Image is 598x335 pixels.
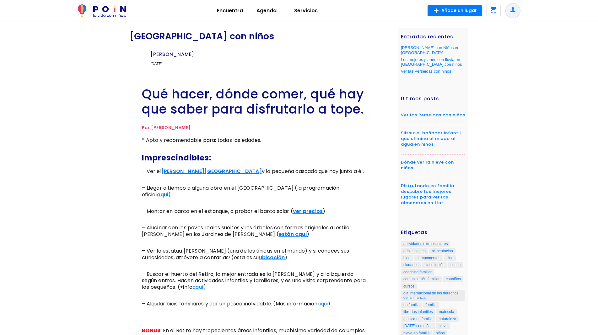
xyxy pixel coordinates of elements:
a: conniños (15 elementos) [443,276,463,282]
strong: Imprescindibles: [142,153,212,163]
a: dia internacional de los derechos de la infancia (4 elementos) [401,290,465,301]
a: cursos (2 elementos) [401,283,417,289]
a: Siissu: el bañador infantil que elimina el miedo al agua en niños [401,130,461,147]
span: [PERSON_NAME] [151,51,194,58]
p: Agenda [249,7,284,14]
span: Añade un lugar [441,7,477,14]
a: actividades extraescolares (3 elementos) [401,241,450,247]
a: están aqui [279,231,307,238]
a: coaching familiar (3 elementos) [401,269,434,275]
a: alimentación (8 elementos) [429,248,455,254]
p: Servicios [284,7,328,14]
a: navidad con niños (3 elementos) [401,323,435,329]
div: [DATE] [151,63,245,65]
p: – Alucinar con los pavos reales sueltos y los árboles con formas originales al estilo [PERSON_NAM... [142,225,367,243]
a: matricula (2 elementos) [436,309,457,315]
a: cine (2 elementos) [444,255,456,261]
a: Ver las Perseidas con niños [401,69,451,74]
button: Añade un lugar [428,5,482,16]
h4: Entradas recientes [401,34,465,43]
p: – Ver la estatua [PERSON_NAME] (una de las únicas en el mundo) y si conoces sus curiosidades, atr... [142,248,367,266]
a: Dónde ver la nieve con niños [401,159,454,171]
p: – Ver el y la pequeña cascada que hay junto a él. [142,168,367,180]
div: [GEOGRAPHIC_DATA] con niños [130,31,349,42]
a: comunicación familiar (4 elementos) [401,276,442,282]
a: Ver las Perseidas con niños [401,112,465,118]
p: * Apto y recomendable para: todas las edades. [142,137,367,149]
a: naturaleza (2 elementos) [436,316,459,322]
h4: Etiquetas [401,230,465,238]
a: aqui) [157,191,171,198]
a: [PERSON_NAME][GEOGRAPHIC_DATA] [161,168,262,175]
a: nieve (3 elementos) [436,323,450,329]
a: aquí [192,283,203,291]
a: blog (2 elementos) [401,255,413,261]
a: [PERSON_NAME] con Niños en [GEOGRAPHIC_DATA] [401,45,459,55]
a: en familia (5 elementos) [401,302,422,308]
span: – Buscar el huerto del Retiro, la mejor entrada es la [PERSON_NAME] y a la izquierda según entras... [142,271,366,291]
p: – Llegar a tiempo a alguna obra en el [GEOGRAPHIC_DATA] (la programación oficial [142,185,367,203]
a: coach (3 elementos) [448,262,463,268]
a: clase inglés (3 elementos) [422,262,447,268]
a: Los mejores planes con lluvia en [GEOGRAPHIC_DATA] con niños [401,57,462,67]
span: ) [203,283,206,291]
a: ubicación [259,254,285,261]
a: ciudades (4 elementos) [401,262,421,268]
p: Encuentra [211,7,249,14]
a: adolescentes (2 elementos) [401,248,428,254]
a: librerías infantiles (3 elementos) [401,309,435,315]
span: Por [PERSON_NAME] [142,125,191,131]
img: POiN_logo [78,4,126,17]
a: musica en familia (3 elementos) [401,316,435,322]
h4: Últimos posts [401,96,465,105]
a: familia (3 elementos) [423,302,439,308]
a: aqui [318,300,328,307]
b: BONUS [142,327,160,334]
i: add [433,7,440,14]
h1: Qué hacer, dónde comer, qué hay que saber para disfrutarlo a tope. [142,87,367,118]
a: Disfrutando en familia: descubre los mejores lugares para ver los almendros en flor [401,183,455,206]
i: person [509,6,517,14]
a: campamentos (3 elementos) [414,255,443,261]
span: ). [328,300,331,307]
a: ver precios [293,208,323,215]
i: shopping_cart [490,6,497,14]
span: – Alquilar bicis familiares y dar un paseo inolvidable. (Más información [142,300,317,307]
p: – Montar en barca en el estanque, o probar el barco solar ( ) [142,208,367,220]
